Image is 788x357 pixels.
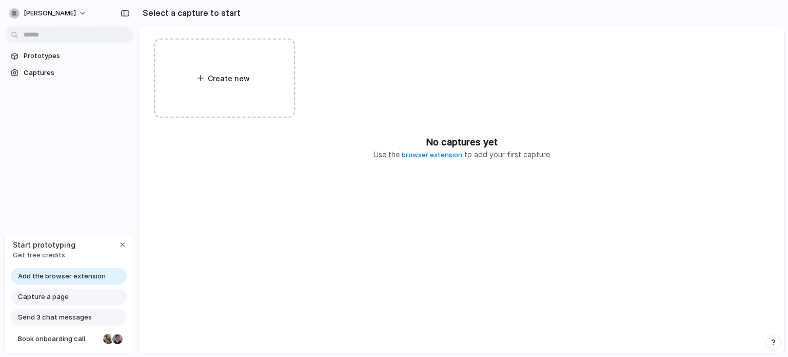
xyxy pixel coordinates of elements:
span: Prototypes [24,51,129,61]
a: Book onboarding call [11,331,127,347]
button: [PERSON_NAME] [5,5,92,22]
a: browser extension [402,151,462,159]
span: Captures [24,68,129,78]
div: Christian Iacullo [111,333,124,345]
h2: Select a capture to start [139,7,241,19]
span: Capture a page [18,292,69,302]
a: Captures [5,65,133,81]
span: Start prototyping [13,239,75,250]
h2: No captures yet [426,135,498,149]
span: Add the browser extension [18,271,106,281]
span: Create new [208,73,251,84]
p: Use the to add your first capture [373,149,550,160]
a: Prototypes [5,48,133,64]
span: Get free credits [13,250,75,260]
span: Book onboarding call [18,334,99,344]
div: Create new prototype [154,39,295,118]
span: Send 3 chat messages [18,312,92,323]
span: [PERSON_NAME] [24,8,76,18]
div: Nicole Kubica [102,333,114,345]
